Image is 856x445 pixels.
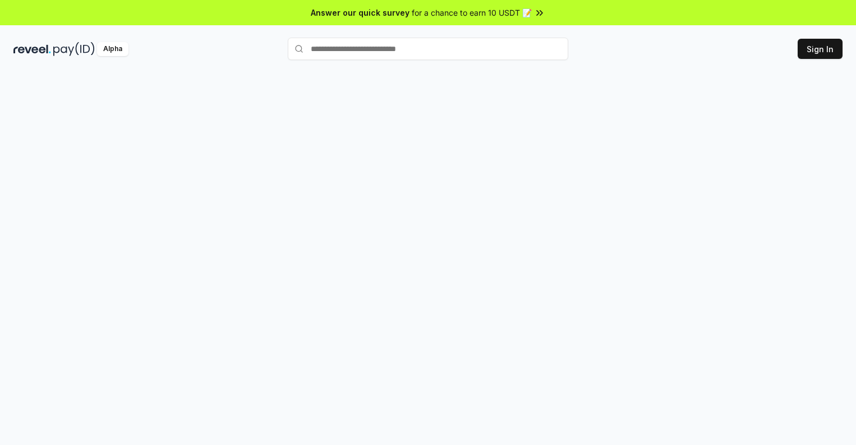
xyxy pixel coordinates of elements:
[412,7,532,19] span: for a chance to earn 10 USDT 📝
[53,42,95,56] img: pay_id
[97,42,128,56] div: Alpha
[13,42,51,56] img: reveel_dark
[798,39,843,59] button: Sign In
[311,7,409,19] span: Answer our quick survey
